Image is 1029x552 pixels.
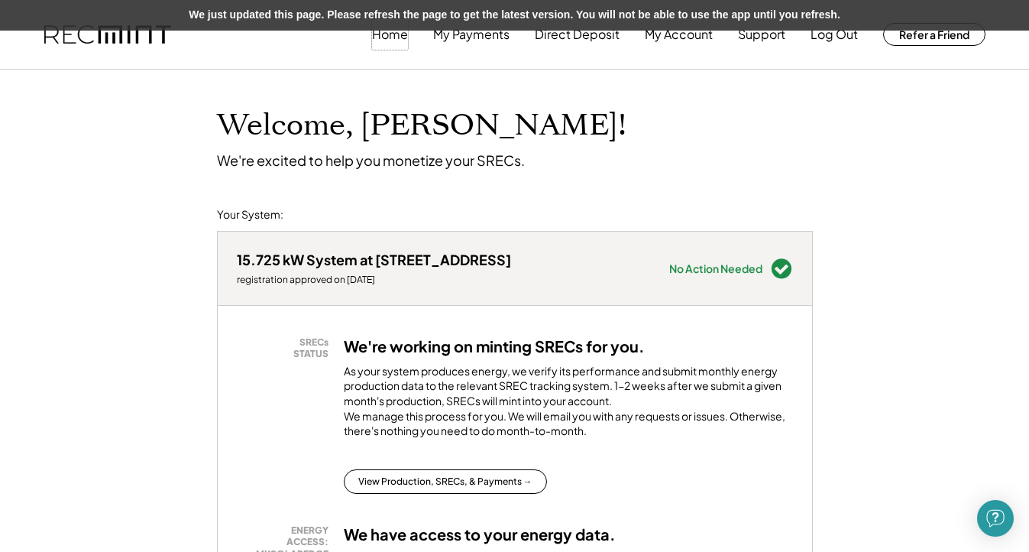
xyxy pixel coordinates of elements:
h3: We have access to your energy data. [344,524,616,544]
button: Direct Deposit [535,19,620,50]
h3: We're working on minting SRECs for you. [344,336,645,356]
button: Home [372,19,408,50]
button: Refer a Friend [883,23,985,46]
div: Your System: [217,207,283,222]
div: Open Intercom Messenger [977,500,1014,537]
div: We're excited to help you monetize your SRECs. [217,151,525,169]
button: My Account [645,19,713,50]
div: No Action Needed [669,263,762,274]
img: recmint-logotype%403x.png [44,25,171,44]
button: Log Out [811,19,858,50]
button: Support [738,19,785,50]
div: As your system produces energy, we verify its performance and submit monthly energy production da... [344,364,793,446]
button: My Payments [433,19,510,50]
button: View Production, SRECs, & Payments → [344,469,547,494]
h1: Welcome, [PERSON_NAME]! [217,108,626,144]
div: 15.725 kW System at [STREET_ADDRESS] [237,251,511,268]
div: SRECs STATUS [244,336,328,360]
div: registration approved on [DATE] [237,274,511,286]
